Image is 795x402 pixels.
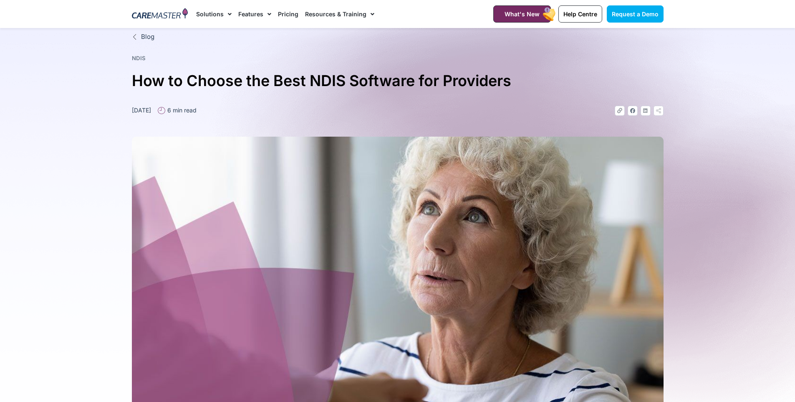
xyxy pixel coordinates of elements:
span: Request a Demo [612,10,659,18]
a: Blog [132,32,664,42]
span: 6 min read [165,106,197,114]
a: Help Centre [558,5,602,23]
h1: How to Choose the Best NDIS Software for Providers [132,69,664,93]
a: Request a Demo [607,5,664,23]
span: What's New [505,10,540,18]
span: Help Centre [563,10,597,18]
img: CareMaster Logo [132,8,188,20]
a: NDIS [132,55,146,61]
span: Blog [139,32,154,42]
time: [DATE] [132,107,151,114]
a: What's New [493,5,551,23]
